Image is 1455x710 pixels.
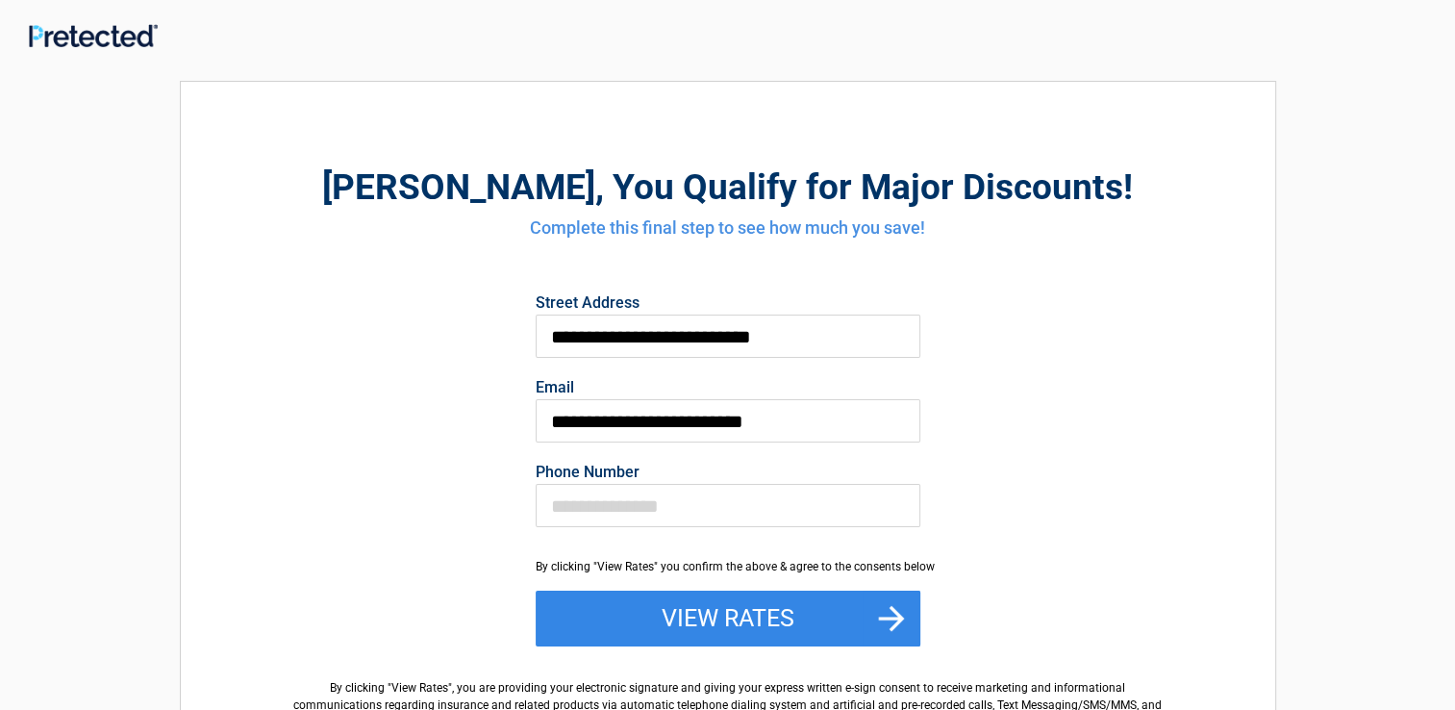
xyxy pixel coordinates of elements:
[322,166,595,208] span: [PERSON_NAME]
[536,465,920,480] label: Phone Number
[391,681,448,695] span: View Rates
[536,591,920,647] button: View Rates
[287,216,1169,241] h4: Complete this final step to see how much you save!
[29,24,158,47] img: Main Logo
[536,558,920,575] div: By clicking "View Rates" you confirm the above & agree to the consents below
[536,295,920,311] label: Street Address
[536,380,920,395] label: Email
[287,164,1169,211] h2: , You Qualify for Major Discounts!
